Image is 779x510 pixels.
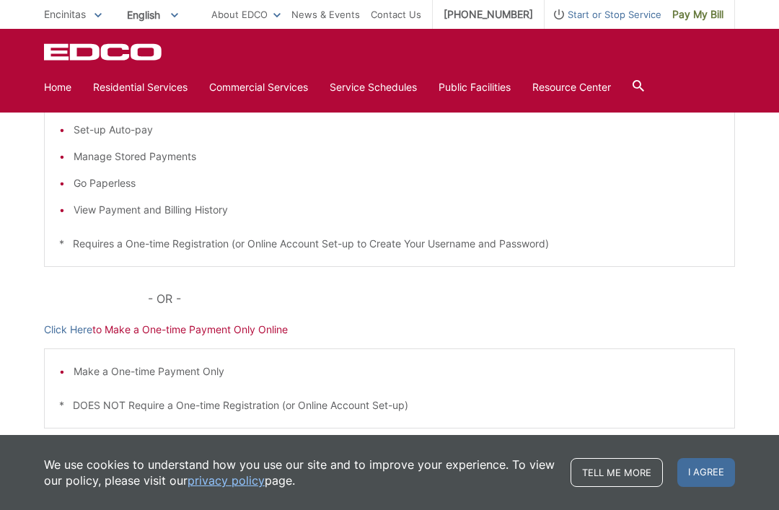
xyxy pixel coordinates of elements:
[44,43,164,61] a: EDCD logo. Return to the homepage.
[677,458,735,487] span: I agree
[672,6,723,22] span: Pay My Bill
[74,202,720,218] li: View Payment and Billing History
[330,79,417,95] a: Service Schedules
[44,457,556,488] p: We use cookies to understand how you use our site and to improve your experience. To view our pol...
[371,6,421,22] a: Contact Us
[148,289,735,309] p: - OR -
[44,322,735,338] p: to Make a One-time Payment Only Online
[439,79,511,95] a: Public Facilities
[209,79,308,95] a: Commercial Services
[532,79,611,95] a: Resource Center
[74,364,720,379] li: Make a One-time Payment Only
[59,397,720,413] p: * DOES NOT Require a One-time Registration (or Online Account Set-up)
[44,8,86,20] span: Encinitas
[44,79,71,95] a: Home
[291,6,360,22] a: News & Events
[74,175,720,191] li: Go Paperless
[211,6,281,22] a: About EDCO
[74,122,720,138] li: Set-up Auto-pay
[93,79,188,95] a: Residential Services
[571,458,663,487] a: Tell me more
[116,3,189,27] span: English
[74,149,720,164] li: Manage Stored Payments
[44,322,92,338] a: Click Here
[188,472,265,488] a: privacy policy
[59,236,720,252] p: * Requires a One-time Registration (or Online Account Set-up to Create Your Username and Password)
